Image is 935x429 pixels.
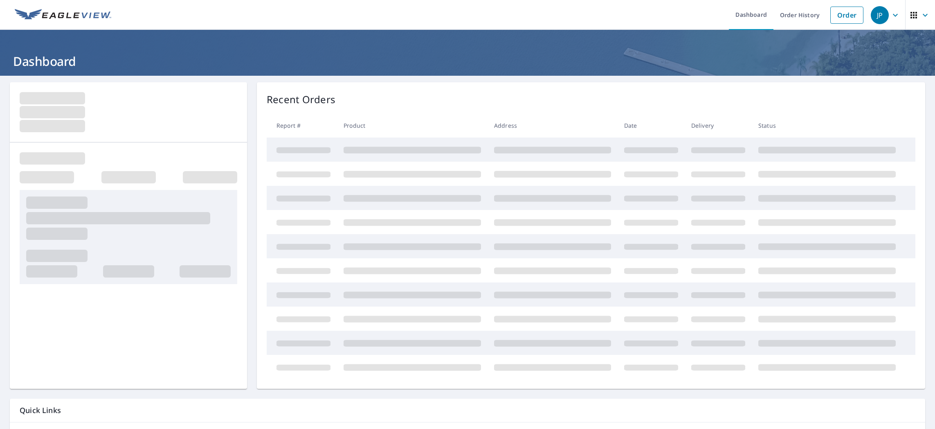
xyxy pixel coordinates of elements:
a: Order [830,7,863,24]
th: Product [337,113,488,138]
h1: Dashboard [10,53,925,70]
p: Quick Links [20,405,915,415]
p: Recent Orders [267,92,335,107]
div: JP [871,6,889,24]
th: Status [752,113,902,138]
th: Address [488,113,618,138]
th: Report # [267,113,337,138]
th: Date [618,113,685,138]
img: EV Logo [15,9,111,21]
th: Delivery [685,113,752,138]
